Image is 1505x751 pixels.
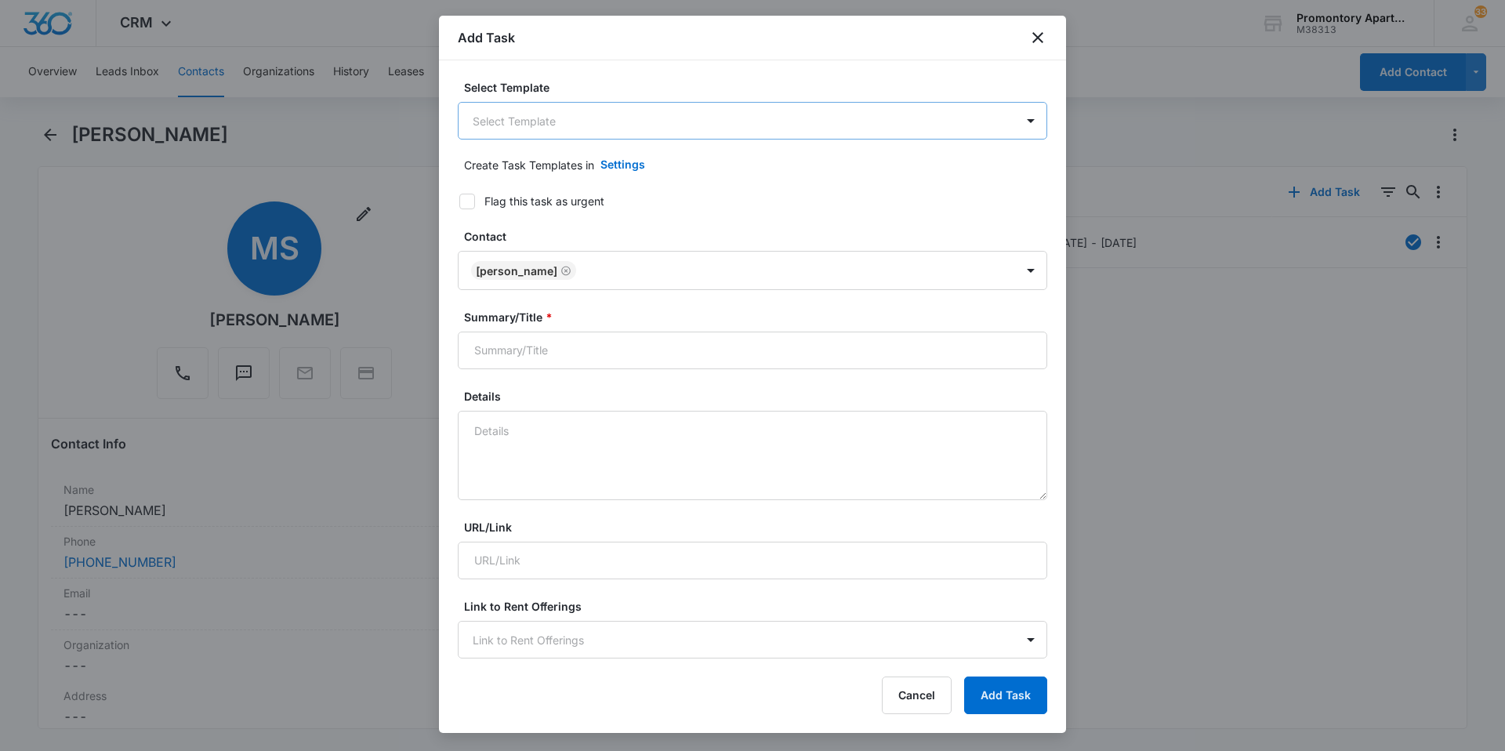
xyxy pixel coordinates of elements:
[484,193,604,209] div: Flag this task as urgent
[464,519,1053,535] label: URL/Link
[458,28,515,47] h1: Add Task
[476,264,557,278] div: [PERSON_NAME]
[557,265,571,276] div: Remove Madison Shepherd
[585,146,661,183] button: Settings
[464,228,1053,245] label: Contact
[458,542,1047,579] input: URL/Link
[964,677,1047,714] button: Add Task
[882,677,952,714] button: Cancel
[464,388,1053,405] label: Details
[464,309,1053,325] label: Summary/Title
[464,79,1053,96] label: Select Template
[458,332,1047,369] input: Summary/Title
[1028,28,1047,47] button: close
[464,598,1053,615] label: Link to Rent Offerings
[464,157,594,173] p: Create Task Templates in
